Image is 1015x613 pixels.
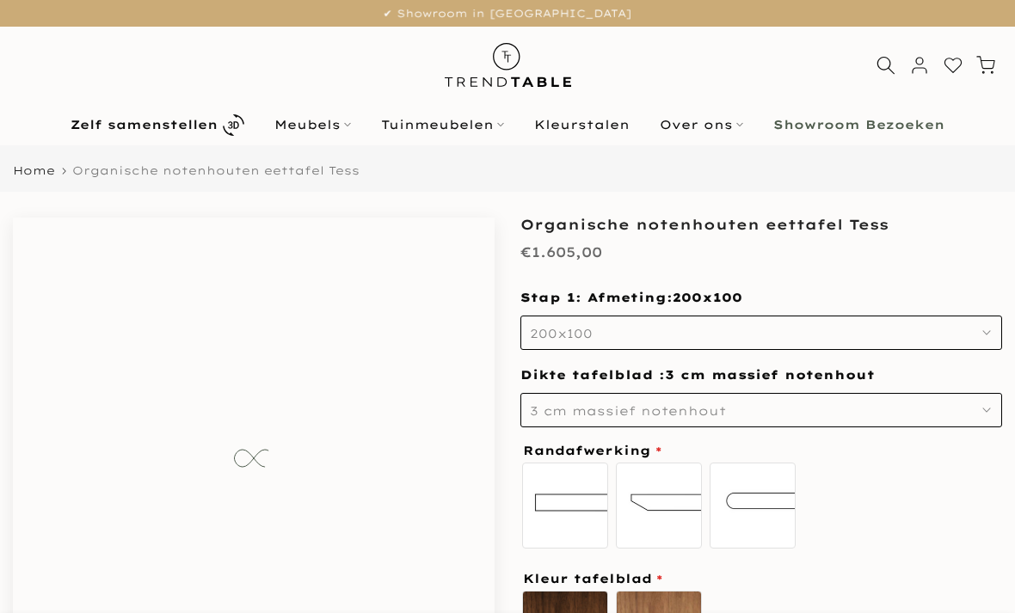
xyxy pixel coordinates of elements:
[260,114,366,135] a: Meubels
[71,119,218,131] b: Zelf samenstellen
[72,163,360,177] span: Organische notenhouten eettafel Tess
[433,27,583,103] img: trend-table
[56,110,260,140] a: Zelf samenstellen
[2,525,88,611] iframe: toggle-frame
[530,403,726,419] span: 3 cm massief notenhout
[22,4,993,23] p: ✔ Showroom in [GEOGRAPHIC_DATA]
[13,165,55,176] a: Home
[520,316,1002,350] button: 200x100
[673,290,742,307] span: 200x100
[520,218,1002,231] h1: Organische notenhouten eettafel Tess
[520,240,602,265] div: €1.605,00
[520,393,1002,427] button: 3 cm massief notenhout
[530,326,593,341] span: 200x100
[523,444,661,457] span: Randafwerking
[520,290,742,305] span: Stap 1: Afmeting:
[520,114,645,135] a: Kleurstalen
[523,573,662,585] span: Kleur tafelblad
[645,114,759,135] a: Over ons
[759,114,960,135] a: Showroom Bezoeken
[520,367,875,383] span: Dikte tafelblad :
[773,119,944,131] b: Showroom Bezoeken
[665,367,875,384] span: 3 cm massief notenhout
[366,114,520,135] a: Tuinmeubelen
